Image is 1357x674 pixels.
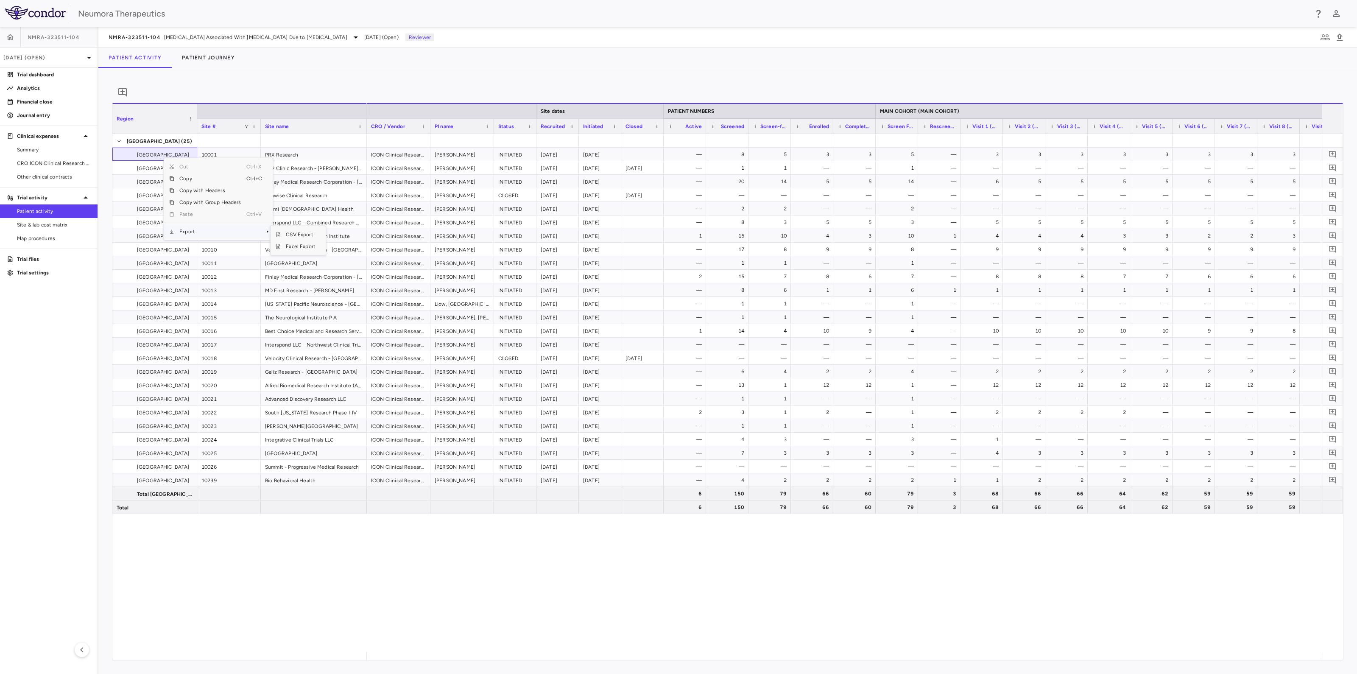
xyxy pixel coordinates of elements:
[265,123,289,129] span: Site name
[536,446,579,459] div: [DATE]
[498,123,514,129] span: Status
[494,148,536,161] div: INITIATED
[197,148,261,161] div: 10001
[1327,176,1338,187] button: Add comment
[536,148,579,161] div: [DATE]
[430,202,494,215] div: [PERSON_NAME]
[625,123,642,129] span: Closed
[164,34,347,41] span: [MEDICAL_DATA] Associated With [MEDICAL_DATA] Due to [MEDICAL_DATA]
[367,406,430,419] div: ICON Clinical Research Limited
[430,419,494,432] div: [PERSON_NAME]
[621,351,664,364] div: [DATE]
[536,433,579,446] div: [DATE]
[1327,298,1338,309] button: Add comment
[261,460,367,473] div: Summit - Progressive Medical Research
[430,378,494,392] div: [PERSON_NAME]
[1329,340,1337,348] svg: Add comment
[430,188,494,201] div: [PERSON_NAME]
[685,123,702,129] span: Active
[430,392,494,405] div: [PERSON_NAME]
[579,446,621,459] div: [DATE]
[367,419,430,432] div: ICON Clinical Research Limited
[1329,286,1337,294] svg: Add comment
[579,324,621,337] div: [DATE]
[367,446,430,459] div: ICON Clinical Research Limited
[1227,123,1253,129] span: Visit 7 (EOT) (Visit 7: Day 57)
[579,378,621,392] div: [DATE]
[197,433,261,446] div: 10024
[579,392,621,405] div: [DATE]
[760,123,787,129] span: Screen-failed
[430,310,494,324] div: [PERSON_NAME], [PERSON_NAME]
[1329,408,1337,416] svg: Add comment
[494,270,536,283] div: INITIATED
[197,446,261,459] div: 10025
[17,98,91,106] p: Financial close
[367,188,430,201] div: ICON Clinical Research Limited
[367,215,430,229] div: ICON Clinical Research Limited
[174,208,246,220] span: Paste
[1329,272,1337,280] svg: Add comment
[841,148,871,161] div: 3
[405,34,434,41] p: Reviewer
[536,175,579,188] div: [DATE]
[536,202,579,215] div: [DATE]
[261,297,367,310] div: [US_STATE] Pacific Neuroscience - [GEOGRAPHIC_DATA]
[28,34,80,41] span: NMRA-323511-104
[536,324,579,337] div: [DATE]
[1329,150,1337,158] svg: Add comment
[536,365,579,378] div: [DATE]
[494,297,536,310] div: INITIATED
[197,283,261,296] div: 10013
[494,310,536,324] div: INITIATED
[1329,191,1337,199] svg: Add comment
[494,161,536,174] div: INITIATED
[583,123,603,129] span: Initiated
[174,161,246,173] span: Cut
[494,243,536,256] div: INITIATED
[714,148,744,161] div: 8
[536,406,579,419] div: [DATE]
[1327,311,1338,323] button: Add comment
[494,392,536,405] div: INITIATED
[197,310,261,324] div: 10015
[197,378,261,392] div: 10020
[579,419,621,432] div: [DATE]
[1329,435,1337,443] svg: Add comment
[579,202,621,215] div: [DATE]
[430,148,494,161] div: [PERSON_NAME]
[197,324,261,337] div: 10016
[1327,148,1338,160] button: Add comment
[671,148,702,161] div: —
[579,243,621,256] div: [DATE]
[536,338,579,351] div: [DATE]
[1329,476,1337,484] svg: Add comment
[1329,327,1337,335] svg: Add comment
[1329,354,1337,362] svg: Add comment
[494,338,536,351] div: INITIATED
[1327,243,1338,255] button: Add comment
[174,173,246,185] span: Copy
[494,215,536,229] div: INITIATED
[367,161,430,174] div: ICON Clinical Research Limited
[494,229,536,242] div: INITIATED
[17,255,91,263] p: Trial files
[799,148,829,161] div: 3
[127,134,180,148] span: [GEOGRAPHIC_DATA]
[367,229,430,242] div: ICON Clinical Research Limited
[1329,381,1337,389] svg: Add comment
[1329,245,1337,253] svg: Add comment
[1327,447,1338,459] button: Add comment
[261,419,367,432] div: [PERSON_NAME][GEOGRAPHIC_DATA]
[1327,284,1338,296] button: Add comment
[281,241,321,252] span: Excel Export
[1269,123,1296,129] span: Visit 8 (Follow-Up) (Visit 8: Day 71)
[1327,433,1338,445] button: Add comment
[5,6,66,20] img: logo-full-BYUhSk78.svg
[579,297,621,310] div: [DATE]
[579,270,621,283] div: [DATE]
[261,406,367,419] div: South [US_STATE] Research Phase I-IV
[261,324,367,337] div: Best Choice Medical and Research Service
[536,297,579,310] div: [DATE]
[536,460,579,473] div: [DATE]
